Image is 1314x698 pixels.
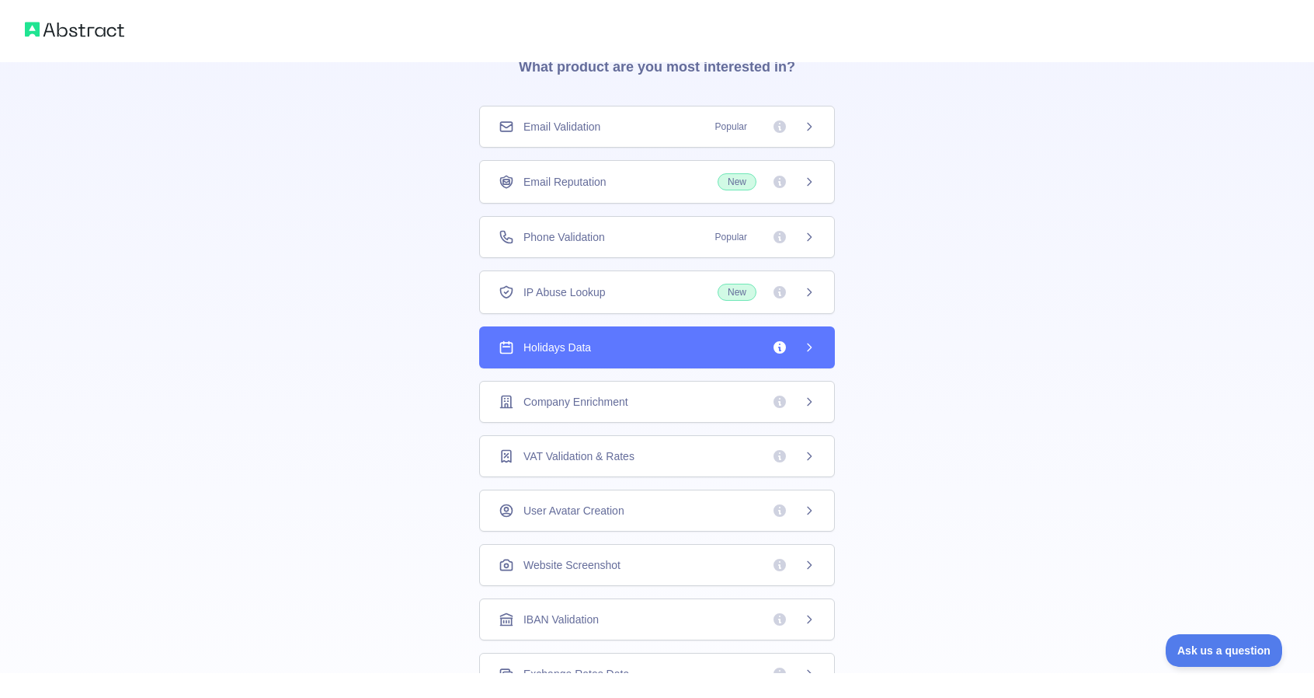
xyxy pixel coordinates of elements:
span: User Avatar Creation [523,503,624,518]
span: IBAN Validation [523,612,599,627]
span: Holidays Data [523,340,591,355]
img: Abstract logo [25,19,124,40]
span: Website Screenshot [523,557,620,573]
iframe: Toggle Customer Support [1166,634,1283,667]
span: Popular [706,229,756,245]
span: New [718,284,756,301]
span: Company Enrichment [523,394,628,410]
span: Popular [706,119,756,134]
span: New [718,173,756,190]
span: IP Abuse Lookup [523,284,606,300]
span: Exchange Rates Data [523,666,629,682]
span: VAT Validation & Rates [523,448,634,464]
h3: What product are you most interested in? [494,25,820,103]
span: Email Validation [523,119,600,134]
span: Email Reputation [523,174,607,190]
span: Phone Validation [523,229,605,245]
